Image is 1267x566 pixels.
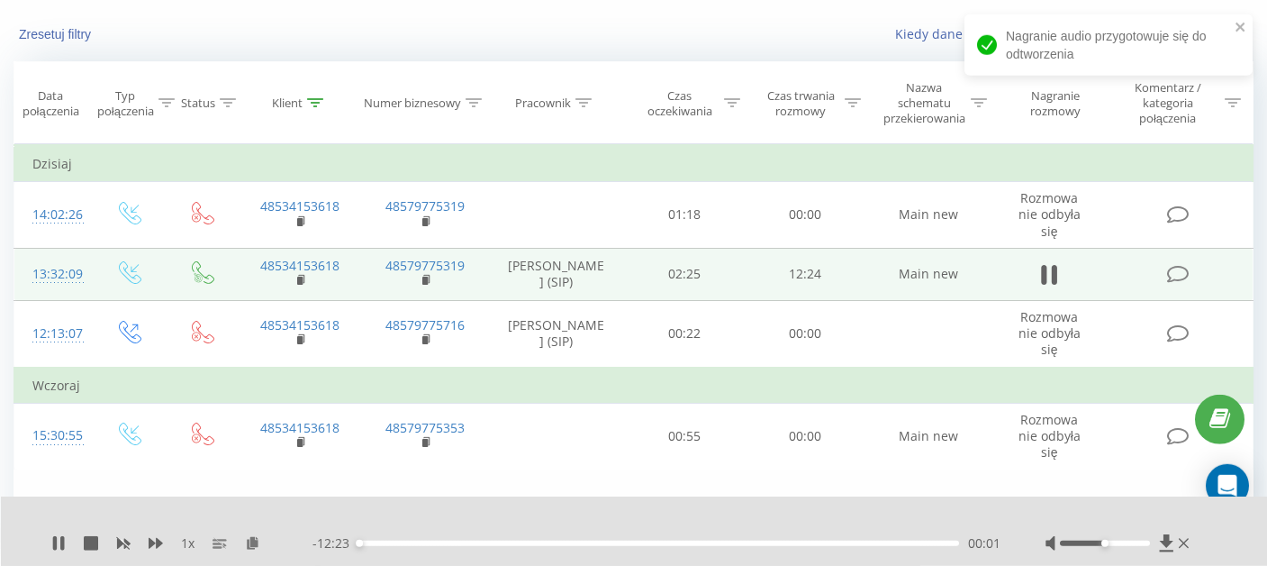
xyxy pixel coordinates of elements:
[14,26,100,42] button: Zresetuj filtry
[968,534,1000,552] span: 00:01
[745,248,865,300] td: 12:24
[272,96,303,111] div: Klient
[385,257,465,274] a: 48579775319
[32,418,73,453] div: 15:30:55
[488,248,623,300] td: [PERSON_NAME] (SIP)
[865,248,991,300] td: Main new
[488,301,623,368] td: [PERSON_NAME] (SIP)
[385,197,465,215] a: 48579775319
[1018,411,1081,461] span: Rozmowa nie odbyła się
[32,316,73,351] div: 12:13:07
[745,403,865,470] td: 00:00
[623,403,744,470] td: 00:55
[260,419,339,436] a: 48534153618
[14,368,1253,404] td: Wczoraj
[32,197,73,233] div: 14:02:26
[745,182,865,249] td: 00:00
[97,88,154,119] div: Typ połączenia
[1018,189,1081,239] span: Rozmowa nie odbyła się
[1206,464,1249,507] div: Open Intercom Messenger
[364,96,461,111] div: Numer biznesowy
[865,182,991,249] td: Main new
[1101,540,1109,547] div: Accessibility label
[385,419,465,436] a: 48579775353
[623,182,744,249] td: 01:18
[260,316,339,333] a: 48534153618
[623,301,744,368] td: 00:22
[14,146,1253,182] td: Dzisiaj
[181,534,195,552] span: 1 x
[260,257,339,274] a: 48534153618
[1115,80,1220,126] div: Komentarz / kategoria połączenia
[640,88,719,119] div: Czas oczekiwania
[865,403,991,470] td: Main new
[1235,20,1247,37] button: close
[515,96,571,111] div: Pracownik
[14,88,86,119] div: Data połączenia
[1018,308,1081,358] span: Rozmowa nie odbyła się
[260,197,339,215] a: 48534153618
[385,316,465,333] a: 48579775716
[356,540,363,547] div: Accessibility label
[761,88,840,119] div: Czas trwania rozmowy
[623,248,744,300] td: 02:25
[32,257,73,292] div: 13:32:09
[181,96,215,111] div: Status
[745,301,865,368] td: 00:00
[895,25,1253,42] a: Kiedy dane mogą różnić się od danych z innych systemów
[1008,88,1103,119] div: Nagranie rozmowy
[312,534,358,552] span: - 12:23
[964,14,1253,76] div: Nagranie audio przygotowuje się do odtworzenia
[882,80,966,126] div: Nazwa schematu przekierowania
